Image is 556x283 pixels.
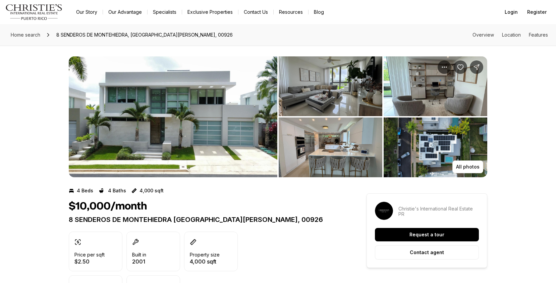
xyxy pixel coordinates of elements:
[190,252,220,257] p: Property size
[132,252,146,257] p: Built in
[148,7,182,17] a: Specialists
[71,7,103,17] a: Our Story
[529,32,548,38] a: Skip to: Features
[523,5,551,19] button: Register
[410,250,444,255] p: Contact agent
[470,60,483,74] button: Share Property: 8 SENDEROS DE MONTEHIEDRA
[74,259,105,264] p: $2.50
[8,30,43,40] a: Home search
[456,164,480,170] p: All photos
[54,30,235,40] span: 8 SENDEROS DE MONTEHIEDRA, [GEOGRAPHIC_DATA][PERSON_NAME], 00926
[384,117,487,177] button: View image gallery
[279,56,382,116] button: View image gallery
[279,117,382,177] button: View image gallery
[190,259,220,264] p: 4,000 sqft
[238,7,273,17] button: Contact Us
[69,56,487,177] div: Listing Photos
[454,60,467,74] button: Save Property: 8 SENDEROS DE MONTEHIEDRA
[309,7,329,17] a: Blog
[103,7,147,17] a: Our Advantage
[99,185,126,196] button: 4 Baths
[77,188,93,193] p: 4 Beds
[69,56,277,177] li: 1 of 6
[527,9,547,15] span: Register
[472,32,494,38] a: Skip to: Overview
[438,60,451,74] button: Property options
[472,32,548,38] nav: Page section menu
[69,200,147,213] h1: $10,000/month
[501,5,522,19] button: Login
[132,259,146,264] p: 2001
[182,7,238,17] a: Exclusive Properties
[409,232,444,237] p: Request a tour
[279,56,487,177] li: 2 of 6
[452,160,483,173] button: All photos
[5,4,63,20] img: logo
[398,206,479,217] p: Christie's International Real Estate PR
[505,9,518,15] span: Login
[375,245,479,260] button: Contact agent
[502,32,521,38] a: Skip to: Location
[69,216,342,224] p: 8 SENDEROS DE MONTEHIEDRA [GEOGRAPHIC_DATA][PERSON_NAME], 00926
[274,7,308,17] a: Resources
[108,188,126,193] p: 4 Baths
[74,252,105,257] p: Price per sqft
[69,56,277,177] button: View image gallery
[384,56,487,116] button: View image gallery
[140,188,164,193] p: 4,000 sqft
[11,32,40,38] span: Home search
[375,228,479,241] button: Request a tour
